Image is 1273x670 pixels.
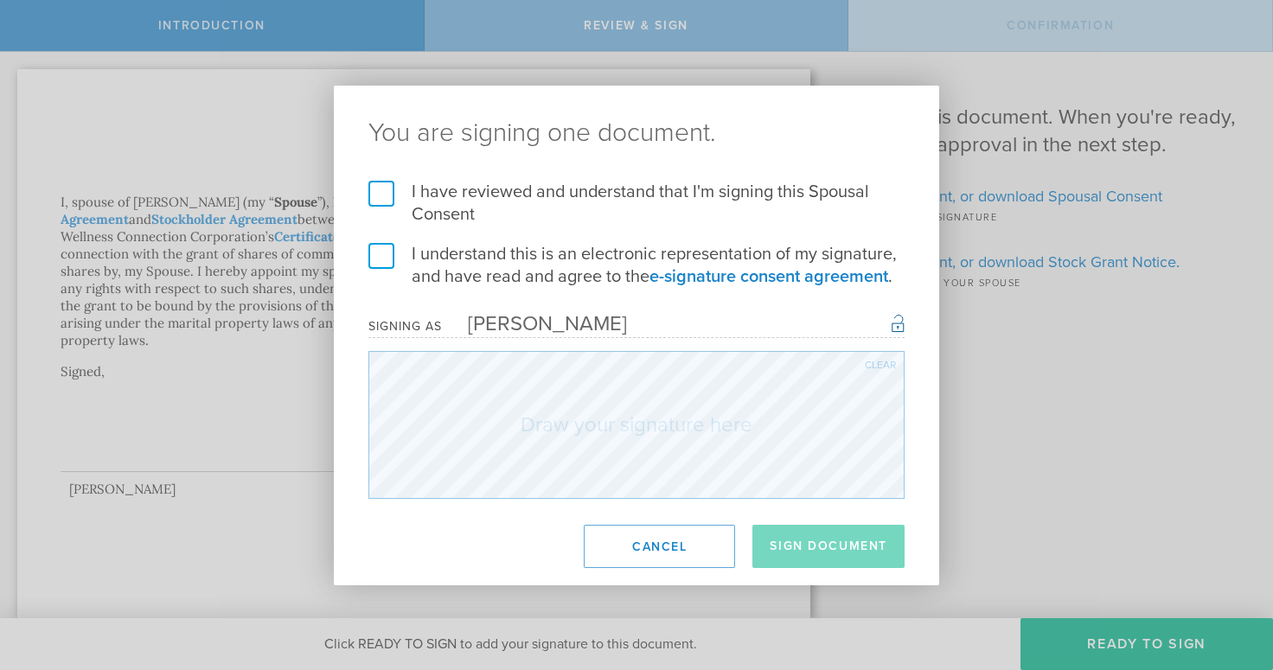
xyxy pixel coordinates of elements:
[442,311,627,336] div: [PERSON_NAME]
[368,319,442,334] div: Signing as
[584,525,735,568] button: Cancel
[368,243,905,288] label: I understand this is an electronic representation of my signature, and have read and agree to the .
[368,181,905,226] label: I have reviewed and understand that I'm signing this Spousal Consent
[649,266,888,287] a: e-signature consent agreement
[752,525,905,568] button: Sign Document
[368,120,905,146] ng-pluralize: You are signing one document.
